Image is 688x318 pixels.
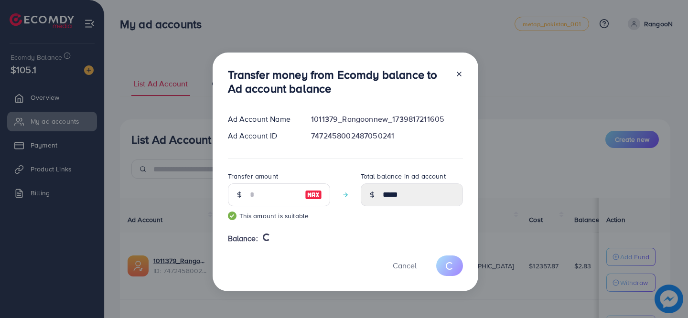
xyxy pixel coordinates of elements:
div: Ad Account ID [220,130,304,141]
div: Ad Account Name [220,114,304,125]
button: Cancel [381,255,429,276]
div: 1011379_Rangoonnew_1739817211605 [303,114,470,125]
h3: Transfer money from Ecomdy balance to Ad account balance [228,68,448,95]
img: image [305,189,322,201]
img: guide [228,212,236,220]
span: Cancel [393,260,417,271]
label: Total balance in ad account [361,171,446,181]
small: This amount is suitable [228,211,330,221]
div: 7472458002487050241 [303,130,470,141]
label: Transfer amount [228,171,278,181]
span: Balance: [228,233,258,244]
